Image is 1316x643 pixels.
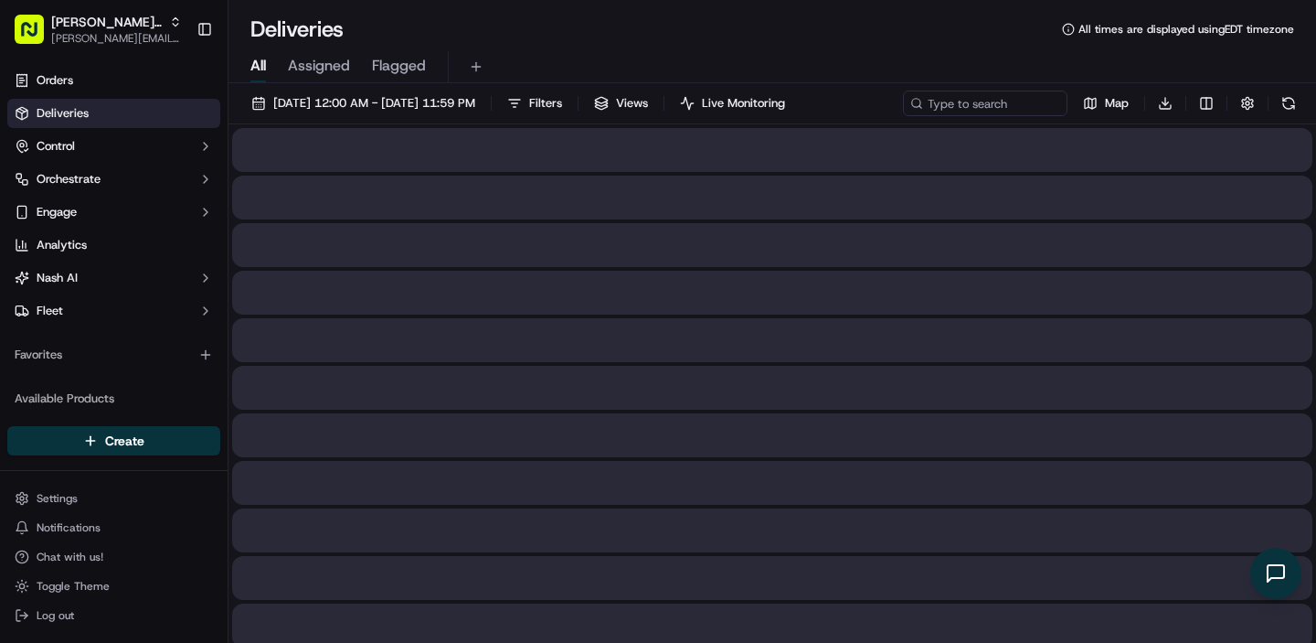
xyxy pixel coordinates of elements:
span: Engage [37,204,77,220]
button: Log out [7,603,220,628]
span: Analytics [37,237,87,253]
a: Analytics [7,230,220,260]
button: Live Monitoring [672,91,793,116]
button: Toggle Theme [7,573,220,599]
button: Settings [7,486,220,511]
button: Nash AI [7,263,220,293]
span: Map [1105,95,1129,112]
button: Open chat [1250,548,1301,599]
span: All times are displayed using EDT timezone [1078,22,1294,37]
button: Orchestrate [7,165,220,194]
a: Orders [7,66,220,95]
button: Map [1075,91,1137,116]
span: Toggle Theme [37,579,110,594]
button: Refresh [1276,91,1301,116]
button: [PERSON_NAME] Org [51,13,162,31]
button: Create [7,426,220,455]
button: Fleet [7,296,220,326]
button: [PERSON_NAME] Org[PERSON_NAME][EMAIL_ADDRESS][DOMAIN_NAME] [7,7,189,51]
span: Chat with us! [37,550,103,564]
span: All [250,55,266,77]
button: [DATE] 12:00 AM - [DATE] 11:59 PM [243,91,483,116]
h1: Deliveries [250,15,344,44]
span: Nash AI [37,270,78,286]
button: [PERSON_NAME][EMAIL_ADDRESS][DOMAIN_NAME] [51,31,182,46]
button: Chat with us! [7,544,220,570]
button: Notifications [7,515,220,541]
button: Engage [7,198,220,227]
span: Fleet [37,303,63,319]
span: Settings [37,491,78,506]
span: Orchestrate [37,171,101,188]
span: Deliveries [37,105,89,122]
div: Favorites [7,340,220,370]
button: Control [7,132,220,161]
span: Create [105,432,144,450]
button: Views [586,91,656,116]
span: Log out [37,608,74,623]
input: Type to search [903,91,1067,116]
div: Available Products [7,384,220,413]
span: [DATE] 12:00 AM - [DATE] 11:59 PM [273,95,475,112]
a: Deliveries [7,99,220,128]
span: Flagged [372,55,426,77]
span: Orders [37,72,73,89]
span: Views [616,95,648,112]
span: Assigned [288,55,350,77]
span: Live Monitoring [702,95,785,112]
span: Control [37,138,75,155]
span: Notifications [37,520,101,535]
span: Filters [529,95,562,112]
button: Filters [499,91,570,116]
